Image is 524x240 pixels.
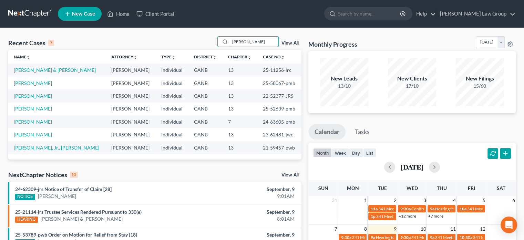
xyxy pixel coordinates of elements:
[376,235,429,240] span: Hearing for [PERSON_NAME]
[188,115,223,128] td: GANB
[456,83,504,89] div: 15/60
[156,141,188,154] td: Individual
[363,148,376,157] button: list
[347,185,359,191] span: Mon
[14,93,52,99] a: [PERSON_NAME]
[14,106,52,112] a: [PERSON_NAME]
[435,206,516,211] span: Hearing for Kannathaporn [PERSON_NAME]
[206,186,295,193] div: September, 9
[156,77,188,89] td: Individual
[8,39,54,47] div: Recent Cases
[338,7,401,20] input: Search by name...
[15,209,142,215] a: 25-21114-jrs Trustee Services Rendered Pursuant to 330(e)
[223,141,257,154] td: 13
[406,185,418,191] span: Wed
[188,141,223,154] td: GANB
[257,115,301,128] td: 24-63605-pmb
[14,80,52,86] a: [PERSON_NAME]
[133,8,178,20] a: Client Portal
[156,115,188,128] td: Individual
[70,172,78,178] div: 10
[388,83,436,89] div: 17/10
[14,119,52,125] a: [PERSON_NAME]
[318,185,328,191] span: Sun
[38,193,76,200] a: [PERSON_NAME]
[422,196,427,204] span: 3
[452,196,456,204] span: 4
[41,215,123,222] a: [PERSON_NAME] & [PERSON_NAME]
[263,54,285,59] a: Case Nounfold_more
[48,40,54,46] div: 7
[111,54,137,59] a: Attorneyunfold_more
[14,54,30,59] a: Nameunfold_more
[213,55,217,59] i: unfold_more
[413,8,436,20] a: Help
[281,41,299,46] a: View All
[332,148,349,157] button: week
[428,213,443,219] a: +7 more
[156,64,188,76] td: Individual
[257,128,301,141] td: 23-62481-jwc
[14,67,96,73] a: [PERSON_NAME] & [PERSON_NAME]
[106,115,156,128] td: [PERSON_NAME]
[341,235,351,240] span: 9:30a
[459,206,466,211] span: 10a
[223,64,257,76] td: 13
[388,75,436,83] div: New Clients
[281,173,299,177] a: View All
[308,40,357,48] h3: Monthly Progress
[436,185,446,191] span: Thu
[188,89,223,102] td: GANB
[456,75,504,83] div: New Filings
[400,206,410,211] span: 9:30a
[206,193,295,200] div: 9:01AM
[223,89,257,102] td: 13
[370,214,375,219] span: 1p
[106,141,156,154] td: [PERSON_NAME]
[257,64,301,76] td: 25-11256-lrc
[106,89,156,102] td: [PERSON_NAME]
[106,103,156,115] td: [PERSON_NAME]
[363,196,367,204] span: 1
[459,235,472,240] span: 10:30a
[411,235,473,240] span: 341 Meeting for [PERSON_NAME]
[104,8,133,20] a: Home
[257,103,301,115] td: 25-52639-pmb
[188,64,223,76] td: GANB
[15,194,35,200] div: NOTICE
[106,77,156,89] td: [PERSON_NAME]
[320,83,368,89] div: 13/10
[378,206,440,211] span: 341 Meeting for [PERSON_NAME]
[501,217,517,233] div: Open Intercom Messenger
[482,196,486,204] span: 5
[14,132,52,137] a: [PERSON_NAME]
[333,225,338,233] span: 7
[320,75,368,83] div: New Leads
[401,163,423,171] h2: [DATE]
[331,196,338,204] span: 31
[352,235,450,240] span: 341 Meeting for [PERSON_NAME] & [PERSON_NAME]
[411,206,490,211] span: Confirmation Hearing for [PERSON_NAME]
[257,77,301,89] td: 25-58067-pmb
[430,235,434,240] span: 9a
[161,54,176,59] a: Typeunfold_more
[188,77,223,89] td: GANB
[363,225,367,233] span: 8
[313,148,332,157] button: month
[72,11,95,17] span: New Case
[436,8,515,20] a: [PERSON_NAME] Law Group
[257,141,301,154] td: 21-59457-pwb
[247,55,251,59] i: unfold_more
[106,128,156,141] td: [PERSON_NAME]
[156,128,188,141] td: Individual
[479,225,486,233] span: 12
[156,103,188,115] td: Individual
[281,55,285,59] i: unfold_more
[172,55,176,59] i: unfold_more
[133,55,137,59] i: unfold_more
[370,206,377,211] span: 11a
[14,145,99,151] a: [PERSON_NAME], Jr., [PERSON_NAME]
[228,54,251,59] a: Chapterunfold_more
[349,124,376,140] a: Tasks
[400,235,410,240] span: 9:30a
